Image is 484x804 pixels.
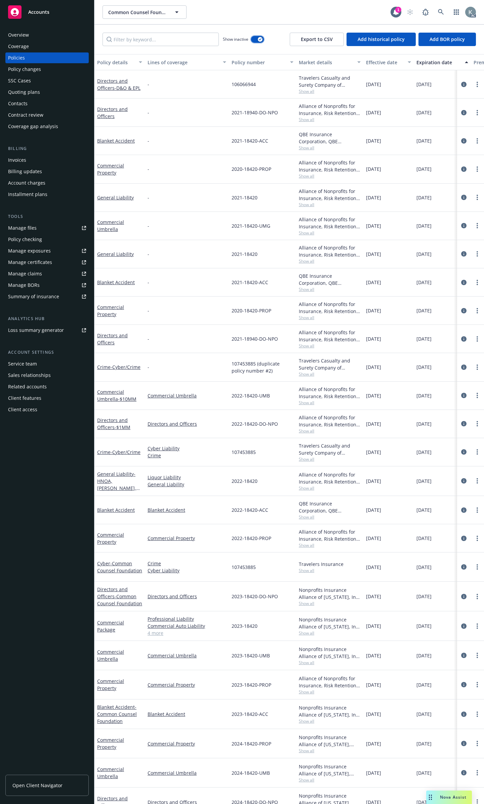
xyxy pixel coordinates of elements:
button: Nova Assist [426,791,472,804]
span: - D&O & EPL [115,85,140,91]
a: Accounts [5,3,89,22]
div: Related accounts [8,381,47,392]
a: 4 more [148,629,226,637]
a: Commercial Package [97,619,124,633]
a: circleInformation [460,250,468,258]
span: 2021-18420-ACC [232,137,268,144]
a: circleInformation [460,448,468,456]
a: circleInformation [460,335,468,343]
div: Policy number [232,59,286,66]
div: Lines of coverage [148,59,219,66]
a: Blanket Accident [148,711,226,718]
a: Invoices [5,155,89,165]
span: [DATE] [366,81,381,88]
a: Commercial Property [97,162,124,176]
a: more [473,193,481,201]
span: 2022-18420-DO-NPO [232,420,278,427]
a: Quoting plans [5,87,89,98]
span: 2021-18940-DO-NPO [232,335,278,342]
a: Directors and Officers [97,417,130,430]
span: - Cyber/Crime [111,449,140,455]
span: Show all [299,315,361,320]
div: Contacts [8,98,28,109]
a: Cyber Liability [148,567,226,574]
span: 107453885 [232,449,256,456]
div: Overview [8,30,29,40]
a: Commercial Property [97,678,124,691]
a: Cyber Liability [148,445,226,452]
a: circleInformation [460,506,468,514]
a: Switch app [450,5,463,19]
span: - [148,335,149,342]
a: more [473,651,481,659]
span: - HNOA, [PERSON_NAME], Prof [PERSON_NAME] [97,471,140,505]
a: more [473,137,481,145]
div: Alliance of Nonprofits for Insurance, Risk Retention Group, Inc., Nonprofits Insurance Alliance o... [299,329,361,343]
a: circleInformation [460,420,468,428]
div: Alliance of Nonprofits for Insurance, Risk Retention Group, Inc., Nonprofits Insurance Alliance o... [299,103,361,117]
img: photo [465,7,476,17]
span: 107453885 (duplicate policy number #2) [232,360,293,374]
span: [DATE] [416,477,432,485]
a: Crime [148,560,226,567]
a: Coverage gap analysis [5,121,89,132]
div: Alliance of Nonprofits for Insurance, Risk Retention Group, Inc., Nonprofits Insurance Alliance o... [299,301,361,315]
span: - [148,81,149,88]
span: [DATE] [366,506,381,513]
a: Crime [148,452,226,459]
div: Account charges [8,178,45,188]
a: more [473,335,481,343]
div: Client access [8,404,37,415]
a: more [473,563,481,571]
a: Search [434,5,448,19]
div: Coverage [8,41,29,52]
a: Crime [97,364,140,370]
a: Commercial Property [148,681,226,688]
span: Show all [299,514,361,520]
span: - Common Counsel Foundation [97,560,142,574]
button: Effective date [363,54,414,70]
a: Directors and Officers [97,586,142,607]
span: Export to CSV [301,36,333,42]
span: [DATE] [416,335,432,342]
span: Show all [299,371,361,377]
span: 2022-18420-ACC [232,506,268,513]
span: [DATE] [366,279,381,286]
span: [DATE] [366,251,381,258]
span: [DATE] [416,392,432,399]
a: Manage claims [5,268,89,279]
div: Policy checking [8,234,42,245]
a: Report a Bug [419,5,432,19]
div: Travelers Casualty and Surety Company of America, Travelers Insurance [299,442,361,456]
div: Manage BORs [8,280,40,291]
span: Show all [299,777,361,783]
a: Crime [97,449,140,455]
a: more [473,681,481,689]
a: Blanket Accident [97,507,135,513]
span: 2021-18420 [232,194,257,201]
span: 2022-18420 [232,477,257,485]
a: circleInformation [460,109,468,117]
span: 2022-18420-UMB [232,392,270,399]
a: Manage exposures [5,245,89,256]
span: [DATE] [366,137,381,144]
div: Analytics hub [5,315,89,322]
div: Installment plans [8,189,47,200]
a: Policies [5,52,89,63]
span: Show all [299,343,361,349]
span: - Common Counsel Foundation [97,704,137,724]
div: QBE Insurance Corporation, QBE Insurance Group [299,131,361,145]
a: circleInformation [460,278,468,286]
a: Directors and Officers [148,420,226,427]
button: Lines of coverage [145,54,229,70]
span: Show all [299,230,361,236]
div: QBE Insurance Corporation, QBE Insurance Group [299,500,361,514]
span: [DATE] [366,165,381,173]
span: [DATE] [366,535,381,542]
span: [DATE] [366,420,381,427]
a: more [473,534,481,542]
a: more [473,165,481,173]
div: Policies [8,52,25,63]
a: Commercial Umbrella [148,392,226,399]
a: Liquor Liability [148,474,226,481]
